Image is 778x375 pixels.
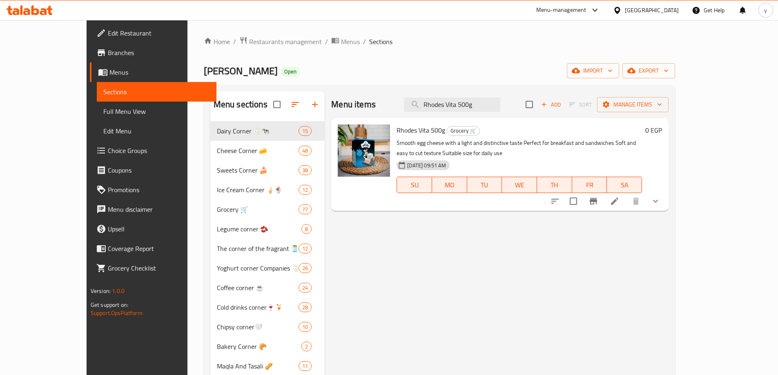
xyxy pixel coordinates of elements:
div: Cold drinks corner🍷🍹28 [210,297,325,317]
span: Grocery 🛒 [447,126,479,135]
button: TH [537,177,572,193]
span: 8 [302,225,311,233]
span: 28 [299,304,311,311]
a: Upsell [90,219,216,239]
a: Restaurants management [239,36,322,47]
div: items [301,224,312,234]
span: import [573,66,613,76]
span: Coffee corner ☕️ [217,283,299,293]
span: TU [470,179,499,191]
div: Yoghurt corner Companies 🥛 [217,263,299,273]
span: 11 [299,362,311,370]
div: Menu-management [536,5,586,15]
span: SU [400,179,429,191]
span: Dairy Corner 🥛🐄 [217,126,299,136]
button: export [622,63,675,78]
a: Menus [90,62,216,82]
span: Restaurants management [249,37,322,47]
div: Coffee corner ☕️24 [210,278,325,297]
span: Select section first [564,98,597,111]
input: search [404,98,500,112]
button: WE [502,177,537,193]
div: Dairy Corner 🥛🐄15 [210,121,325,141]
div: items [299,322,312,332]
li: / [363,37,366,47]
div: items [301,342,312,351]
a: Choice Groups [90,141,216,160]
span: 24 [299,284,311,292]
a: Coupons [90,160,216,180]
a: Edit Menu [97,121,216,141]
button: Manage items [597,97,669,112]
p: Smooth egg cheese with a light and distinctive taste Perfect for breakfast and sandwiches Soft an... [397,138,642,158]
span: Sweets Corner 🍰 [217,165,299,175]
span: Grocery 🛒 [217,204,299,214]
a: Grocery Checklist [90,258,216,278]
button: SU [397,177,432,193]
span: MO [435,179,464,191]
a: Full Menu View [97,102,216,121]
span: Ice Cream Corner 🍦🍨 [217,185,299,195]
span: Sort sections [285,95,305,114]
span: 48 [299,147,311,155]
div: Legume corner 🫘8 [210,219,325,239]
div: Grocery 🛒 [447,126,480,136]
span: FR [575,179,604,191]
span: Sections [369,37,392,47]
div: items [299,263,312,273]
div: Chipsy corner🤍10 [210,317,325,337]
span: Chipsy corner🤍 [217,322,299,332]
span: 15 [299,127,311,135]
button: Add [538,98,564,111]
span: 12 [299,186,311,194]
div: items [299,185,312,195]
span: 1.0.0 [112,286,125,296]
img: Rhodes Vita 500g [338,124,390,177]
span: Coupons [108,165,210,175]
span: 77 [299,206,311,213]
span: Menu disclaimer [108,204,210,214]
div: The corner of the fragrant 🫙🌶️12 [210,239,325,258]
span: 12 [299,245,311,253]
span: Legume corner 🫘 [217,224,301,234]
button: MO [432,177,467,193]
span: Sections [103,87,210,97]
span: Cheese Corner 🧀 [217,146,299,155]
span: Edit Restaurant [108,28,210,38]
button: import [567,63,619,78]
span: SA [610,179,639,191]
div: Ice Cream Corner 🍦🍨12 [210,180,325,200]
li: / [325,37,328,47]
a: Menus [331,36,360,47]
a: Coverage Report [90,239,216,258]
span: Full Menu View [103,107,210,116]
a: Edit Restaurant [90,23,216,43]
button: sort-choices [545,191,565,211]
span: Manage items [604,100,662,110]
a: Branches [90,43,216,62]
div: items [299,146,312,155]
span: Promotions [108,185,210,195]
div: items [299,165,312,175]
span: [PERSON_NAME] [204,62,278,80]
div: items [299,204,312,214]
span: [DATE] 09:51 AM [404,162,449,169]
span: Bakery Corner 🥐 [217,342,301,351]
span: Select section [521,96,538,113]
li: / [233,37,236,47]
div: Sweets Corner 🍰38 [210,160,325,180]
h6: 0 EGP [645,124,662,136]
button: Add section [305,95,325,114]
span: Cold drinks corner🍷🍹 [217,302,299,312]
span: 26 [299,264,311,272]
span: The corner of the fragrant 🫙🌶️ [217,244,299,253]
span: Coverage Report [108,244,210,253]
span: WE [505,179,534,191]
